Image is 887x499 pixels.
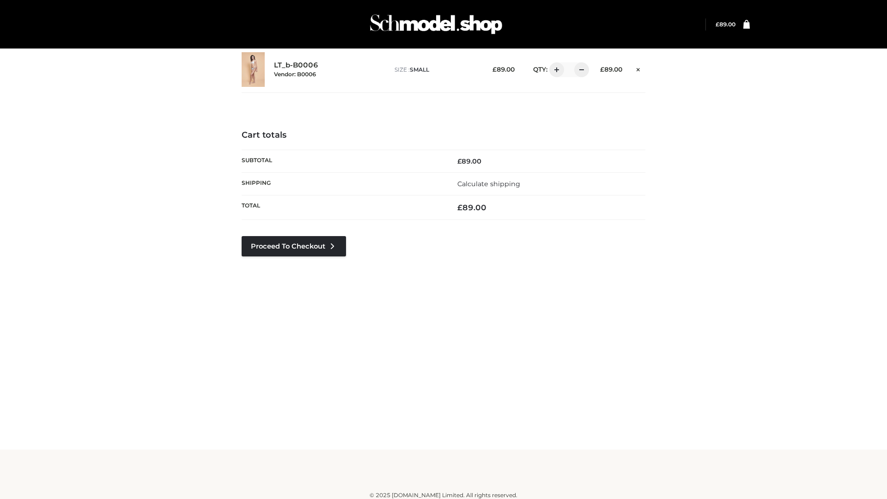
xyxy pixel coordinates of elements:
bdi: 89.00 [457,203,486,212]
a: £89.00 [716,21,735,28]
a: Remove this item [632,62,645,74]
span: £ [457,157,462,165]
th: Shipping [242,172,443,195]
img: LT_b-B0006 - SMALL [242,52,265,87]
bdi: 89.00 [457,157,481,165]
span: £ [492,66,497,73]
a: Calculate shipping [457,180,520,188]
bdi: 89.00 [716,21,735,28]
div: QTY: [524,62,586,77]
bdi: 89.00 [600,66,622,73]
a: Proceed to Checkout [242,236,346,256]
small: Vendor: B0006 [274,71,316,78]
th: Total [242,195,443,220]
a: LT_b-B0006 [274,61,318,70]
span: £ [600,66,604,73]
th: Subtotal [242,150,443,172]
img: Schmodel Admin 964 [367,6,505,43]
bdi: 89.00 [492,66,515,73]
p: size : [395,66,478,74]
span: £ [457,203,462,212]
h4: Cart totals [242,130,645,140]
span: £ [716,21,719,28]
span: SMALL [410,66,429,73]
